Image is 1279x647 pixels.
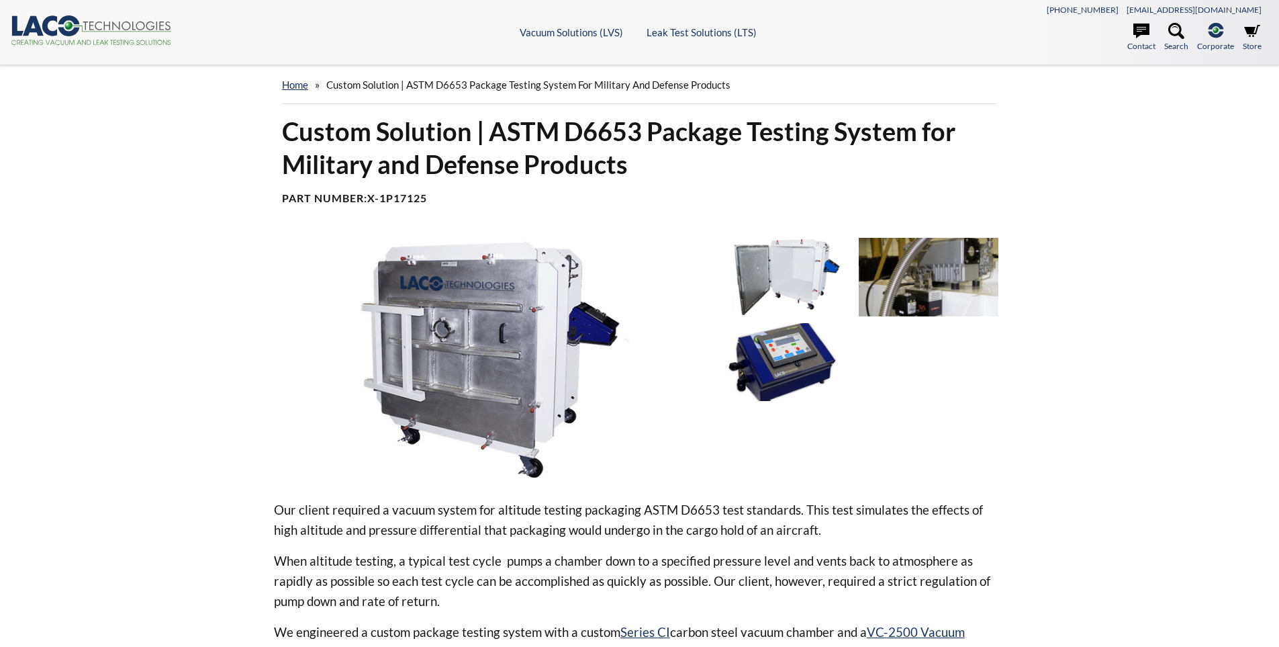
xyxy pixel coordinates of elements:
[274,238,702,478] img: ASTM D6653 Package Testing System for Military and Defense Products, front view
[520,26,623,38] a: Vacuum Solutions (LVS)
[859,238,998,316] img: ASTM D6653 Package Testing System for Military and Defense Products, angled view
[326,79,730,91] span: Custom Solution | ASTM D6653 Package Testing System for Military and Defense Products
[1047,5,1119,15] a: [PHONE_NUMBER]
[282,66,998,104] div: »
[712,238,852,316] img: Open Image of Testing System for Military and Defense Products
[1127,23,1155,52] a: Contact
[282,115,998,181] h1: Custom Solution | ASTM D6653 Package Testing System for Military and Defense Products
[274,500,1006,540] p: Our client required a vacuum system for altitude testing packaging ASTM D6653 test standards. Thi...
[620,624,670,640] a: Series CI
[1164,23,1188,52] a: Search
[1243,23,1262,52] a: Store
[1127,5,1262,15] a: [EMAIL_ADDRESS][DOMAIN_NAME]
[1197,40,1234,52] span: Corporate
[282,191,998,206] h4: Part Number:
[367,191,427,204] b: X-1P17125
[282,79,308,91] a: home
[712,323,852,401] img: Vacuum Controller in Blue Steel Housing with Color Touch Screen image
[274,551,1006,611] p: When altitude testing, a typical test cycle pumps a chamber down to a specified pressure level an...
[647,26,757,38] a: Leak Test Solutions (LTS)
